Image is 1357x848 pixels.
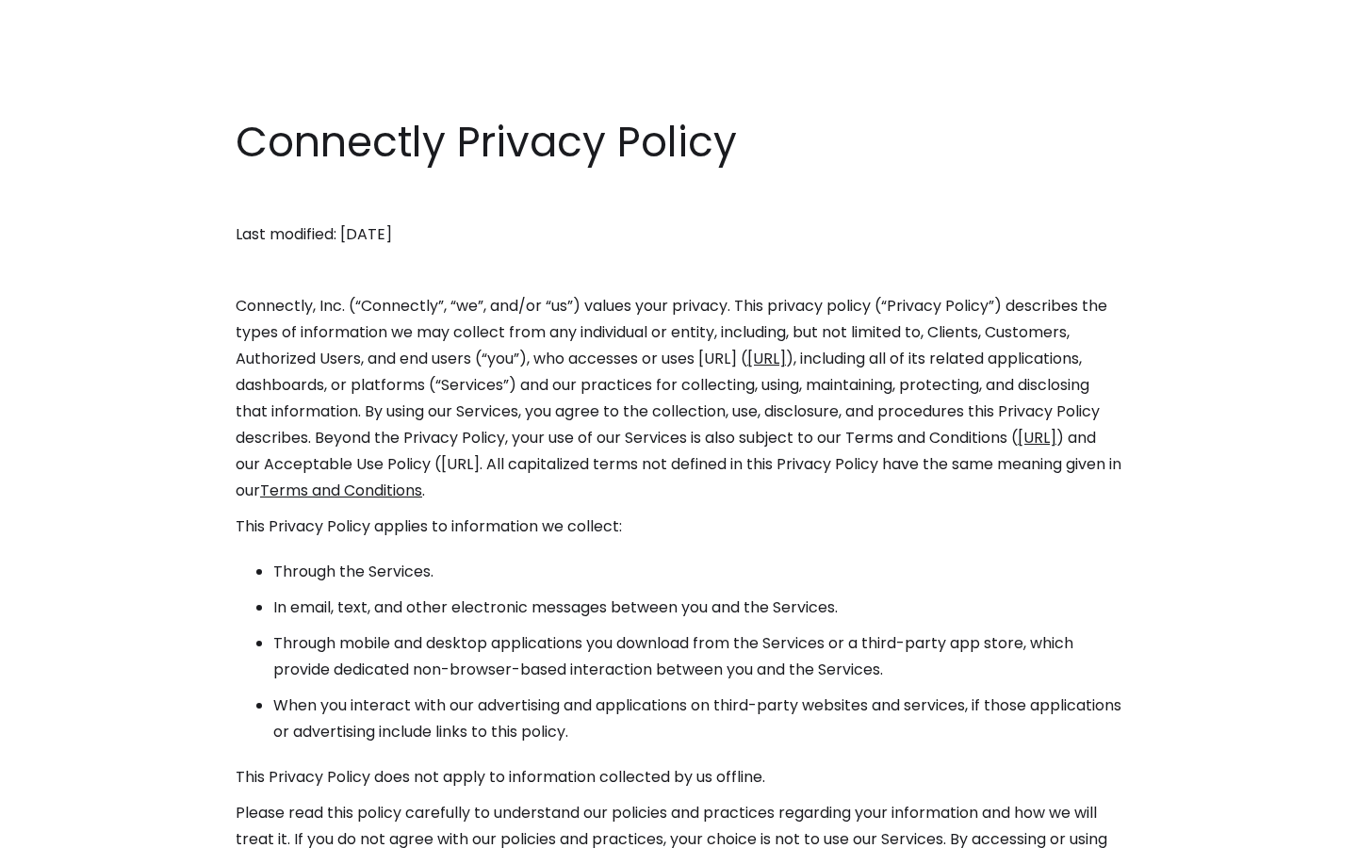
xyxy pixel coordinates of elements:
[19,813,113,841] aside: Language selected: English
[747,348,786,369] a: [URL]
[236,221,1121,248] p: Last modified: [DATE]
[236,186,1121,212] p: ‍
[236,514,1121,540] p: This Privacy Policy applies to information we collect:
[236,257,1121,284] p: ‍
[273,595,1121,621] li: In email, text, and other electronic messages between you and the Services.
[38,815,113,841] ul: Language list
[273,630,1121,683] li: Through mobile and desktop applications you download from the Services or a third-party app store...
[236,764,1121,791] p: This Privacy Policy does not apply to information collected by us offline.
[236,293,1121,504] p: Connectly, Inc. (“Connectly”, “we”, and/or “us”) values your privacy. This privacy policy (“Priva...
[273,559,1121,585] li: Through the Services.
[260,480,422,501] a: Terms and Conditions
[273,693,1121,745] li: When you interact with our advertising and applications on third-party websites and services, if ...
[236,113,1121,171] h1: Connectly Privacy Policy
[1018,427,1056,448] a: [URL]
